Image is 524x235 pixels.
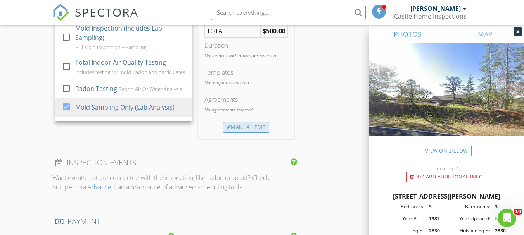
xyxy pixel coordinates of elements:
div: Discard Additional info [406,172,486,182]
div: Mold Inspection (Includes Lab Sampling) [75,24,186,42]
div: 1982 [424,215,446,222]
div: Agreements [204,95,288,104]
div: Radon Testing [75,84,117,93]
input: Search everything... [211,5,366,20]
div: Full Mold Inspection + Sampling [75,44,147,50]
a: SPECTORA [52,10,138,27]
div: Mold Sampling Only (Lab Analysis) [75,103,175,112]
p: No templates selected [204,79,288,86]
div: Finished Sq Ft: [446,227,490,234]
div: [PERSON_NAME] [410,5,461,12]
a: Spectora Advanced [61,183,115,191]
div: Total Indoor Air Quality Testing [75,58,166,67]
div: Duration [204,41,288,50]
span: SPECTORA [75,4,138,20]
div: Water Testing Complete [75,120,146,129]
p: Want events that are connected with the inspection, like radon drop-off? Check out , an add-on su... [52,173,297,192]
p: No services with durations selected [204,52,288,59]
div: Radon Air Or Water Analysis [119,86,182,92]
a: View on Zillow [422,146,472,156]
div: Sq Ft: [380,227,424,234]
strong: $500.00 [263,27,285,35]
div: 2830 [424,227,446,234]
div: Bedrooms: [380,203,424,210]
div: Year Updated: [446,215,490,222]
div: 5 [424,203,446,210]
div: Year Built: [380,215,424,222]
iframe: Intercom live chat [498,209,516,227]
div: Bathrooms: [446,203,490,210]
div: Incorrect? [369,165,524,172]
a: PHOTOS [369,25,446,43]
div: includes testing for mold, radon and particulates [75,69,185,75]
div: [STREET_ADDRESS][PERSON_NAME] [378,192,515,201]
img: streetview [369,43,524,155]
h4: PAYMENT [55,216,294,226]
div: Castle Home Inspections [394,12,467,20]
span: N/A [495,215,504,222]
div: 3 [490,203,512,210]
td: TOTAL [204,24,260,38]
h4: INSPECTION EVENTS [55,158,294,168]
p: No agreements selected [204,106,288,113]
div: Manual Edit [223,122,269,133]
div: 2830 [490,227,512,234]
img: The Best Home Inspection Software - Spectora [52,4,69,21]
div: Templates [204,68,288,77]
span: 10 [514,209,522,215]
a: MAP [446,25,524,43]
